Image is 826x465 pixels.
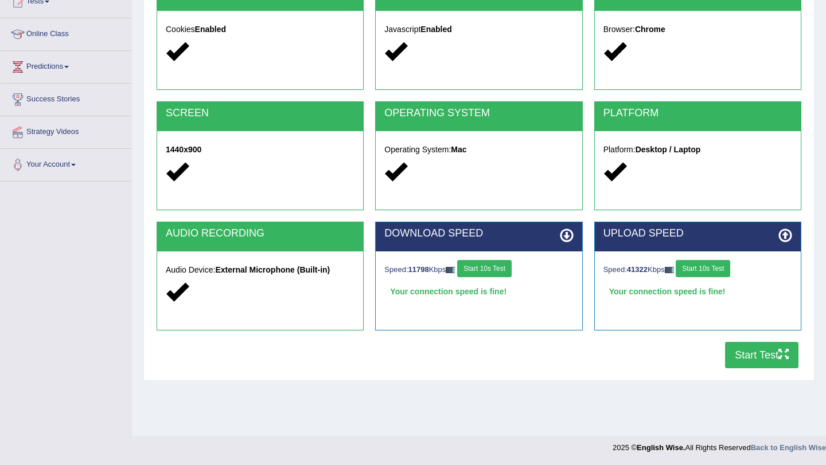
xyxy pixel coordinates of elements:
[637,443,685,452] strong: English Wise.
[603,260,792,280] div: Speed: Kbps
[166,266,354,274] h5: Audio Device:
[1,116,131,145] a: Strategy Videos
[1,51,131,80] a: Predictions
[1,18,131,47] a: Online Class
[408,265,429,274] strong: 11798
[1,149,131,178] a: Your Account
[166,228,354,239] h2: AUDIO RECORDING
[195,25,226,34] strong: Enabled
[446,267,455,273] img: ajax-loader-fb-connection.gif
[613,436,826,453] div: 2025 © All Rights Reserved
[166,25,354,34] h5: Cookies
[603,25,792,34] h5: Browser:
[384,228,573,239] h2: DOWNLOAD SPEED
[636,145,701,154] strong: Desktop / Laptop
[166,145,201,154] strong: 1440x900
[384,145,573,154] h5: Operating System:
[451,145,466,154] strong: Mac
[384,108,573,119] h2: OPERATING SYSTEM
[420,25,451,34] strong: Enabled
[457,260,512,277] button: Start 10s Test
[215,265,330,274] strong: External Microphone (Built-in)
[384,260,573,280] div: Speed: Kbps
[1,84,131,112] a: Success Stories
[676,260,730,277] button: Start 10s Test
[603,108,792,119] h2: PLATFORM
[751,443,826,452] a: Back to English Wise
[384,283,573,300] div: Your connection speed is fine!
[384,25,573,34] h5: Javascript
[665,267,674,273] img: ajax-loader-fb-connection.gif
[635,25,665,34] strong: Chrome
[603,145,792,154] h5: Platform:
[627,265,648,274] strong: 41322
[603,283,792,300] div: Your connection speed is fine!
[603,228,792,239] h2: UPLOAD SPEED
[725,342,798,368] button: Start Test
[166,108,354,119] h2: SCREEN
